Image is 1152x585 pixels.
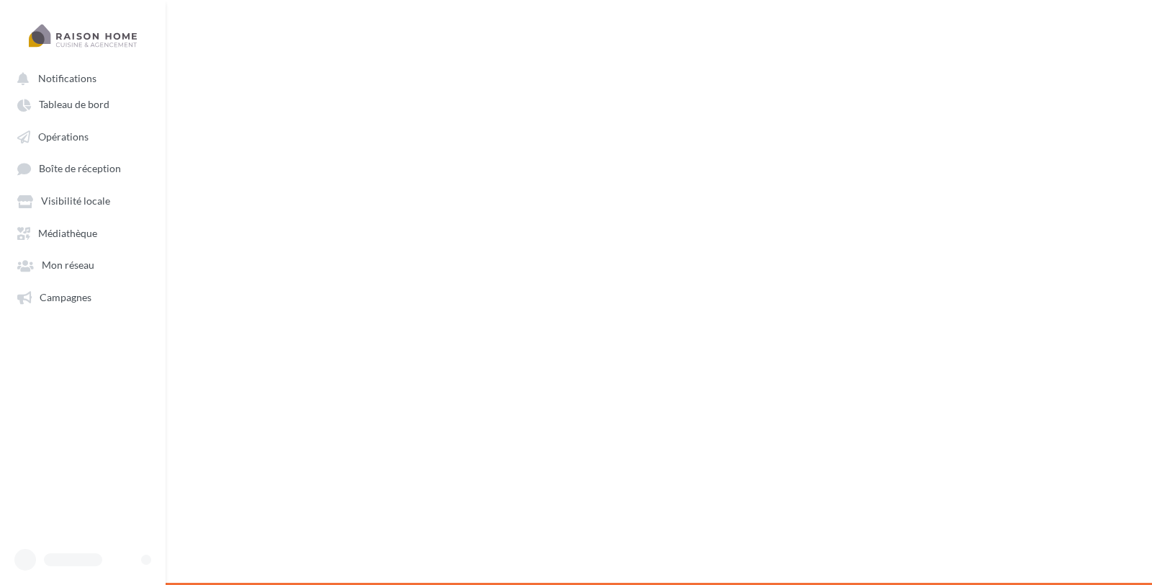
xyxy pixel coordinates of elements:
[9,251,157,277] a: Mon réseau
[9,284,157,310] a: Campagnes
[39,99,109,111] span: Tableau de bord
[9,187,157,213] a: Visibilité locale
[38,130,89,143] span: Opérations
[38,227,97,239] span: Médiathèque
[40,291,91,303] span: Campagnes
[9,155,157,182] a: Boîte de réception
[39,163,121,175] span: Boîte de réception
[9,91,157,117] a: Tableau de bord
[38,72,96,84] span: Notifications
[42,259,94,272] span: Mon réseau
[41,195,110,207] span: Visibilité locale
[9,123,157,149] a: Opérations
[9,220,157,246] a: Médiathèque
